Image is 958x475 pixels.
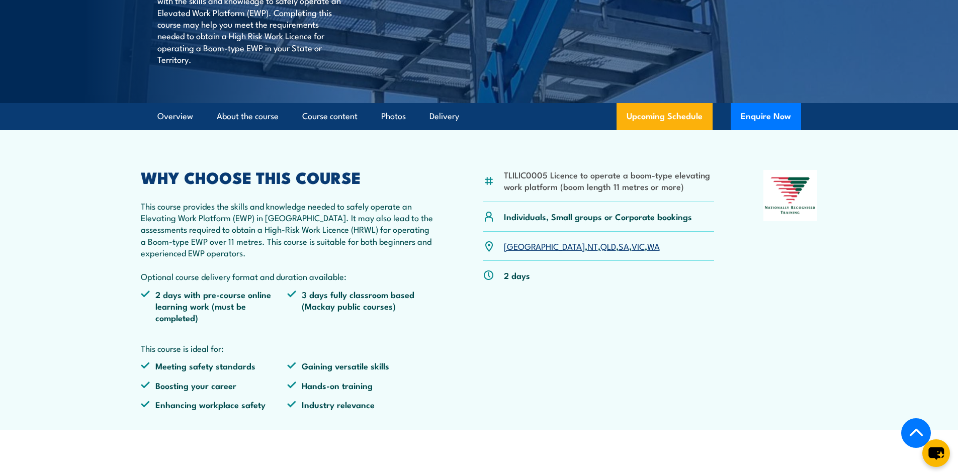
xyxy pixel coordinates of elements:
a: Overview [157,103,193,130]
li: Meeting safety standards [141,360,288,371]
li: Enhancing workplace safety [141,399,288,410]
h2: WHY CHOOSE THIS COURSE [141,170,434,184]
li: Boosting your career [141,379,288,391]
p: This course provides the skills and knowledge needed to safely operate an Elevating Work Platform... [141,200,434,282]
li: TLILIC0005 Licence to operate a boom-type elevating work platform (boom length 11 metres or more) [504,169,715,193]
img: Nationally Recognised Training logo. [763,170,818,221]
a: Upcoming Schedule [617,103,713,130]
a: SA [619,240,629,252]
a: [GEOGRAPHIC_DATA] [504,240,585,252]
a: NT [587,240,598,252]
p: 2 days [504,269,530,281]
a: QLD [600,240,616,252]
a: Course content [302,103,358,130]
li: Hands-on training [287,379,434,391]
button: Enquire Now [731,103,801,130]
a: Photos [381,103,406,130]
li: 2 days with pre-course online learning work (must be completed) [141,289,288,324]
button: chat-button [922,439,950,467]
a: VIC [632,240,645,252]
li: 3 days fully classroom based (Mackay public courses) [287,289,434,324]
p: This course is ideal for: [141,342,434,354]
li: Gaining versatile skills [287,360,434,371]
p: , , , , , [504,240,660,252]
a: About the course [217,103,279,130]
a: WA [647,240,660,252]
a: Delivery [429,103,459,130]
p: Individuals, Small groups or Corporate bookings [504,211,692,222]
li: Industry relevance [287,399,434,410]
